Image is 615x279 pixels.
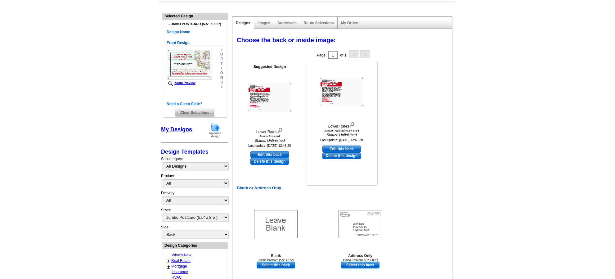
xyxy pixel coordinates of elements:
[161,126,192,133] a: My Designs
[303,21,334,25] a: Route Selections
[250,158,289,165] a: Delete this design
[162,13,228,19] div: Selected Design
[339,210,382,238] img: Addresses Only
[307,132,376,138] i: Status: Unfinished
[349,50,359,58] button: <
[171,259,191,263] a: Real Estate
[257,262,295,268] a: use this design
[248,144,291,147] small: Last update: [DATE] 12:48:20
[254,210,298,238] img: Blank Template
[307,121,376,129] div: Lower Rates
[162,242,228,248] div: Design Categories
[172,270,188,274] a: Insurance
[167,29,223,35] h5: Design Name
[237,37,336,43] span: Choose the back or inside image:
[320,138,363,142] small: Last update: [DATE] 12:48:20
[161,149,209,155] a: Design Templates
[242,259,310,262] div: Jumbo Postcard (5.5" x 8.5")
[349,121,355,128] img: view design details
[277,21,296,25] a: Addresses
[220,61,223,66] span: t
[167,49,212,80] img: frontsmallthumbnail.jpg
[341,21,359,25] a: My Orders
[167,81,195,85] a: Zoom Preview
[220,47,223,52] span: »
[167,264,170,269] a: +
[167,40,223,46] h5: Front Design
[340,53,346,57] span: of 1
[220,66,223,71] span: i
[250,151,289,158] a: use this design
[236,138,304,143] i: Status: Unfinished
[236,21,250,25] a: Designs
[161,207,228,224] div: Sizes:
[161,156,228,173] div: Subcategory:
[341,262,379,268] a: use this design
[161,224,228,239] div: Side:
[248,83,291,112] img: Lower Rates
[220,71,223,75] span: o
[167,22,223,26] h4: Jumbo Postcard (5.5" x 8.5")
[236,126,304,135] div: Lower Rates
[277,126,283,133] img: view design details
[171,264,187,268] a: Mortgage
[258,21,270,25] a: Images
[271,254,281,258] b: Blank
[234,186,453,191] h2: Blank or Address Only
[322,152,361,159] a: Delete this design
[220,75,223,80] span: n
[161,173,228,190] div: Product:
[360,50,370,58] button: >
[220,80,223,85] span: s
[220,57,223,61] span: p
[172,253,191,257] a: What's New
[167,259,170,263] a: +
[320,78,363,106] img: Lower Rates
[307,129,376,132] div: Jumbo Postcard (5.5 x 8.5")
[175,109,214,116] span: Clear Selections
[220,85,223,89] span: »
[254,65,286,69] b: Suggested Design
[317,53,325,57] span: Page
[491,135,615,279] iframe: LiveChat chat widget
[326,259,394,262] div: Jumbo Postcard (5.5" x 8.5")
[167,101,223,107] h5: Need a Clean Slate?
[207,122,223,138] img: upload-design
[348,254,372,258] b: Address Only
[220,52,223,57] span: o
[322,146,361,152] a: use this design
[161,190,228,207] div: Delivery:
[236,135,304,138] div: Jumbo Postcard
